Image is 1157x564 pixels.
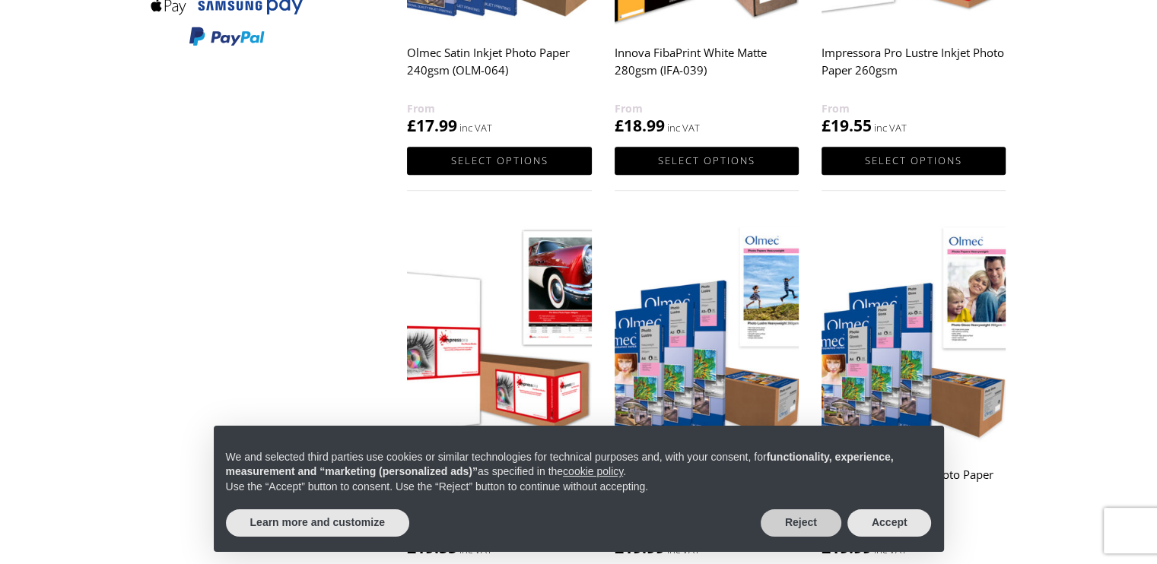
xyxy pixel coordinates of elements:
span: £ [822,115,831,136]
img: Olmec Glossy Inkjet Photo Paper 260gsm (OLM-060) [822,220,1006,451]
a: Select options for “Olmec Satin Inkjet Photo Paper 240gsm (OLM-064)” [407,147,591,175]
a: Olmec Lustre Inkjet Photo Paper 260gsm (OLM-059) £19.99 [615,220,799,559]
h2: Impressora Pro Lustre Inkjet Photo Paper 260gsm [822,39,1006,100]
bdi: 17.99 [407,115,457,136]
button: Learn more and customize [226,509,409,537]
a: Select options for “Innova FibaPrint White Matte 280gsm (IFA-039)” [615,147,799,175]
button: Reject [761,509,841,537]
a: Select options for “Impressora Pro Lustre Inkjet Photo Paper 260gsm” [822,147,1006,175]
a: Impressora Pro Gloss Inkjet Photo Paper 260gsm £19.55 [407,220,591,559]
bdi: 19.55 [822,115,872,136]
h2: Olmec Satin Inkjet Photo Paper 240gsm (OLM-064) [407,39,591,100]
span: £ [615,115,624,136]
span: £ [407,115,416,136]
h2: Innova FibaPrint White Matte 280gsm (IFA-039) [615,39,799,100]
p: We and selected third parties use cookies or similar technologies for technical purposes and, wit... [226,450,932,480]
bdi: 18.99 [615,115,665,136]
strong: functionality, experience, measurement and “marketing (personalized ads)” [226,451,894,478]
p: Use the “Accept” button to consent. Use the “Reject” button to continue without accepting. [226,480,932,495]
button: Accept [847,509,932,537]
img: Olmec Lustre Inkjet Photo Paper 260gsm (OLM-059) [615,220,799,451]
a: cookie policy [563,465,623,477]
img: Impressora Pro Gloss Inkjet Photo Paper 260gsm [407,220,591,451]
a: Olmec Glossy Inkjet Photo Paper 260gsm (OLM-060) £19.99 [822,220,1006,559]
div: Notice [202,413,956,564]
